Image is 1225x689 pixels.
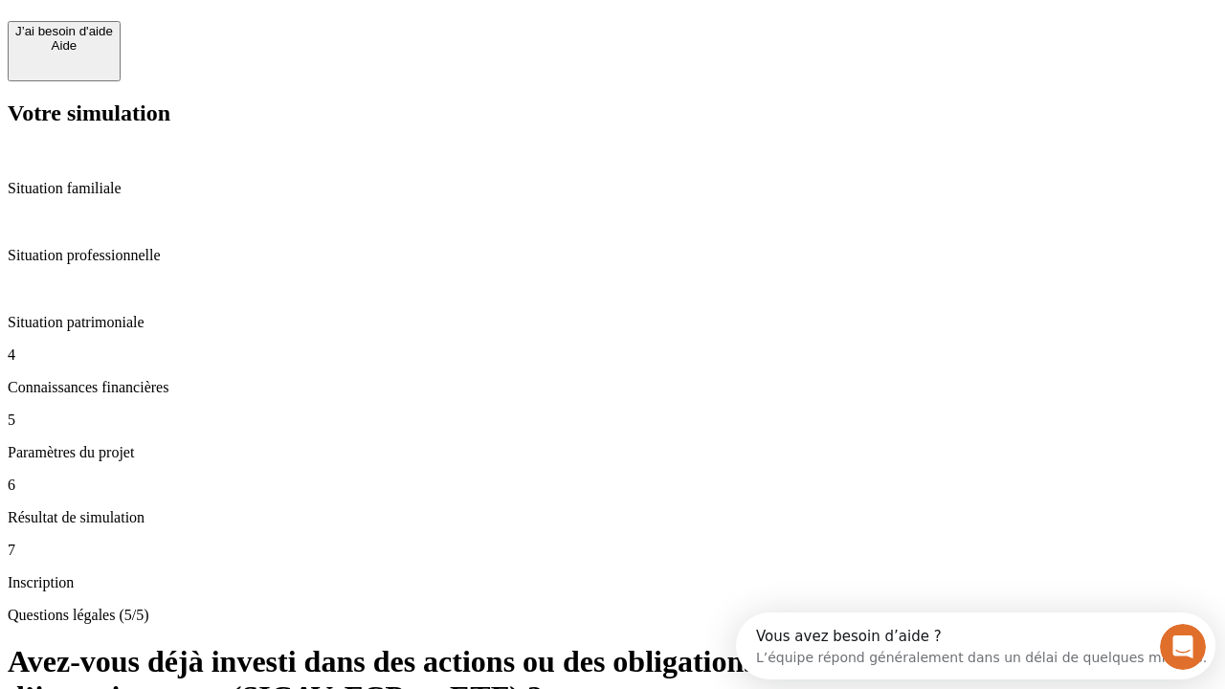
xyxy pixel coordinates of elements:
[8,509,1217,526] p: Résultat de simulation
[8,8,527,60] div: Ouvrir le Messenger Intercom
[8,574,1217,591] p: Inscription
[8,542,1217,559] p: 7
[736,612,1215,679] iframe: Intercom live chat discovery launcher
[8,444,1217,461] p: Paramètres du projet
[8,607,1217,624] p: Questions légales (5/5)
[8,100,1217,126] h2: Votre simulation
[8,180,1217,197] p: Situation familiale
[8,477,1217,494] p: 6
[20,16,471,32] div: Vous avez besoin d’aide ?
[20,32,471,52] div: L’équipe répond généralement dans un délai de quelques minutes.
[8,379,1217,396] p: Connaissances financières
[15,38,113,53] div: Aide
[8,21,121,81] button: J’ai besoin d'aideAide
[8,247,1217,264] p: Situation professionnelle
[15,24,113,38] div: J’ai besoin d'aide
[8,411,1217,429] p: 5
[8,346,1217,364] p: 4
[8,314,1217,331] p: Situation patrimoniale
[1160,624,1206,670] iframe: Intercom live chat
